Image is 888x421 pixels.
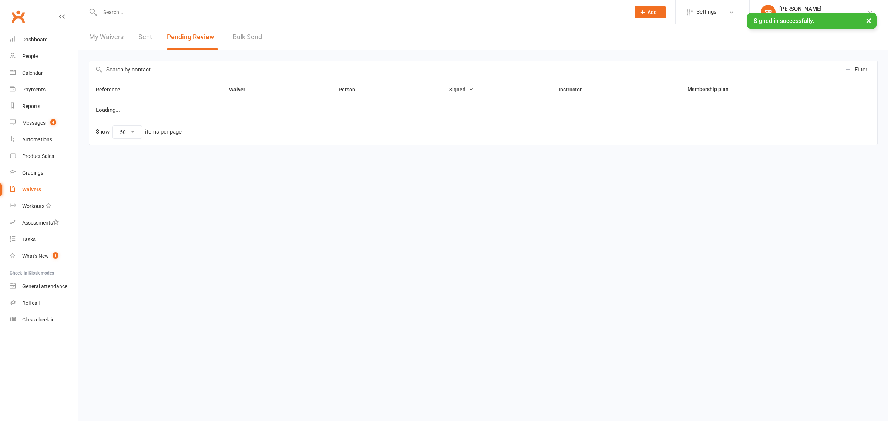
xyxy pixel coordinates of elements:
button: Add [635,6,666,18]
a: Messages 4 [10,115,78,131]
div: Product Sales [22,153,54,159]
div: Filter [855,65,867,74]
a: Roll call [10,295,78,311]
a: Product Sales [10,148,78,165]
th: Membership plan [681,78,839,101]
span: Instructor [559,87,590,92]
span: 1 [53,252,58,259]
button: Instructor [559,85,590,94]
a: My Waivers [89,24,124,50]
div: items per page [145,129,182,135]
div: Reports [22,103,40,109]
a: Workouts [10,198,78,215]
span: Signed [449,87,474,92]
div: Tasks [22,236,36,242]
div: [PERSON_NAME] [779,6,867,12]
button: Waiver [229,85,253,94]
div: Messages [22,120,46,126]
input: Search by contact [89,61,841,78]
div: People [22,53,38,59]
a: Sent [138,24,152,50]
a: People [10,48,78,65]
button: Signed [449,85,474,94]
div: Automations [22,137,52,142]
a: Reports [10,98,78,115]
button: Pending Review [167,24,218,50]
a: Payments [10,81,78,98]
div: [PERSON_NAME] Humaita Bankstown [779,12,867,19]
span: Add [647,9,657,15]
div: Calendar [22,70,43,76]
a: Gradings [10,165,78,181]
button: × [862,13,875,28]
div: Payments [22,87,46,92]
div: Waivers [22,186,41,192]
a: Calendar [10,65,78,81]
button: Reference [96,85,128,94]
button: Filter [841,61,877,78]
span: Reference [96,87,128,92]
a: Dashboard [10,31,78,48]
div: Show [96,125,182,139]
div: General attendance [22,283,67,289]
span: Signed in successfully. [754,17,814,24]
span: Settings [696,4,717,20]
div: What's New [22,253,49,259]
div: Dashboard [22,37,48,43]
span: Waiver [229,87,253,92]
div: Assessments [22,220,59,226]
button: Person [339,85,363,94]
a: Automations [10,131,78,148]
a: Class kiosk mode [10,311,78,328]
a: General attendance kiosk mode [10,278,78,295]
div: Roll call [22,300,40,306]
a: What's New1 [10,248,78,265]
a: Clubworx [9,7,27,26]
div: Gradings [22,170,43,176]
input: Search... [98,7,625,17]
span: 4 [50,119,56,125]
a: Assessments [10,215,78,231]
td: Loading... [89,101,877,119]
div: Class check-in [22,317,55,323]
a: Tasks [10,231,78,248]
a: Bulk Send [233,24,262,50]
span: Person [339,87,363,92]
div: Workouts [22,203,44,209]
div: SB [761,5,776,20]
a: Waivers [10,181,78,198]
